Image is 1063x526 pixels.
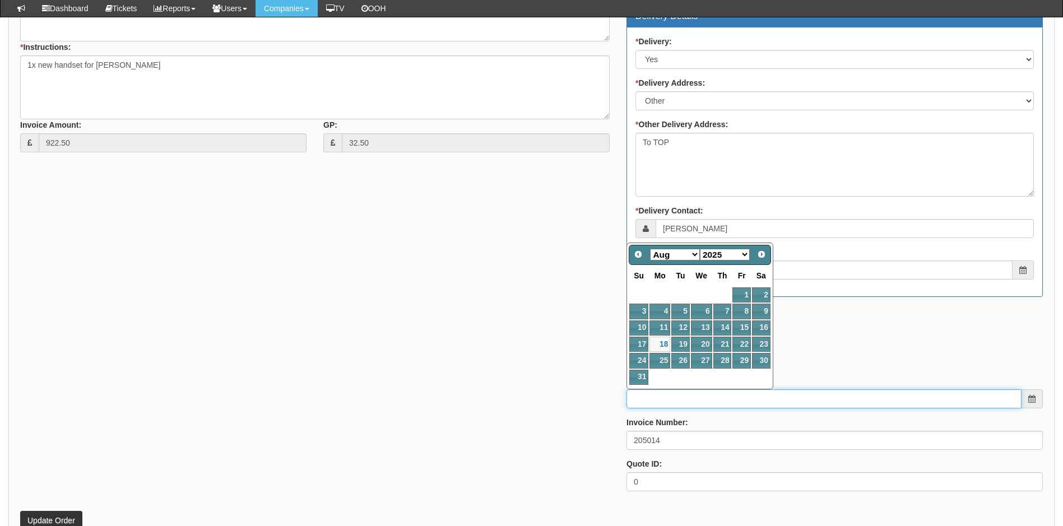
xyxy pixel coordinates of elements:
[629,320,648,336] a: 10
[634,271,644,280] span: Sunday
[630,246,646,262] a: Prev
[718,271,727,280] span: Thursday
[634,250,643,259] span: Prev
[671,337,689,352] a: 19
[649,337,670,352] a: 18
[713,320,732,336] a: 14
[756,271,766,280] span: Saturday
[654,271,666,280] span: Monday
[732,304,750,319] a: 8
[20,55,610,119] textarea: 1x new handset for [PERSON_NAME]
[691,353,712,368] a: 27
[626,417,688,428] label: Invoice Number:
[691,304,712,319] a: 6
[635,36,672,47] label: Delivery:
[20,41,71,53] label: Instructions:
[635,133,1034,197] textarea: To TOP
[752,320,770,336] a: 16
[691,337,712,352] a: 20
[754,246,769,262] a: Next
[635,205,703,216] label: Delivery Contact:
[732,287,750,302] a: 1
[671,304,689,319] a: 5
[671,353,689,368] a: 26
[691,320,712,336] a: 13
[671,320,689,336] a: 12
[635,77,705,89] label: Delivery Address:
[757,250,766,259] span: Next
[752,337,770,352] a: 23
[323,119,337,131] label: GP:
[713,304,732,319] a: 7
[649,304,670,319] a: 4
[626,458,662,469] label: Quote ID:
[629,337,648,352] a: 17
[752,353,770,368] a: 30
[20,119,81,131] label: Invoice Amount:
[713,353,732,368] a: 28
[752,304,770,319] a: 9
[676,271,685,280] span: Tuesday
[629,304,648,319] a: 3
[635,119,728,130] label: Other Delivery Address:
[732,320,750,336] a: 15
[629,353,648,368] a: 24
[732,337,750,352] a: 22
[732,353,750,368] a: 29
[649,320,670,336] a: 11
[695,271,707,280] span: Wednesday
[713,337,732,352] a: 21
[649,353,670,368] a: 25
[629,370,648,385] a: 31
[752,287,770,302] a: 2
[738,271,746,280] span: Friday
